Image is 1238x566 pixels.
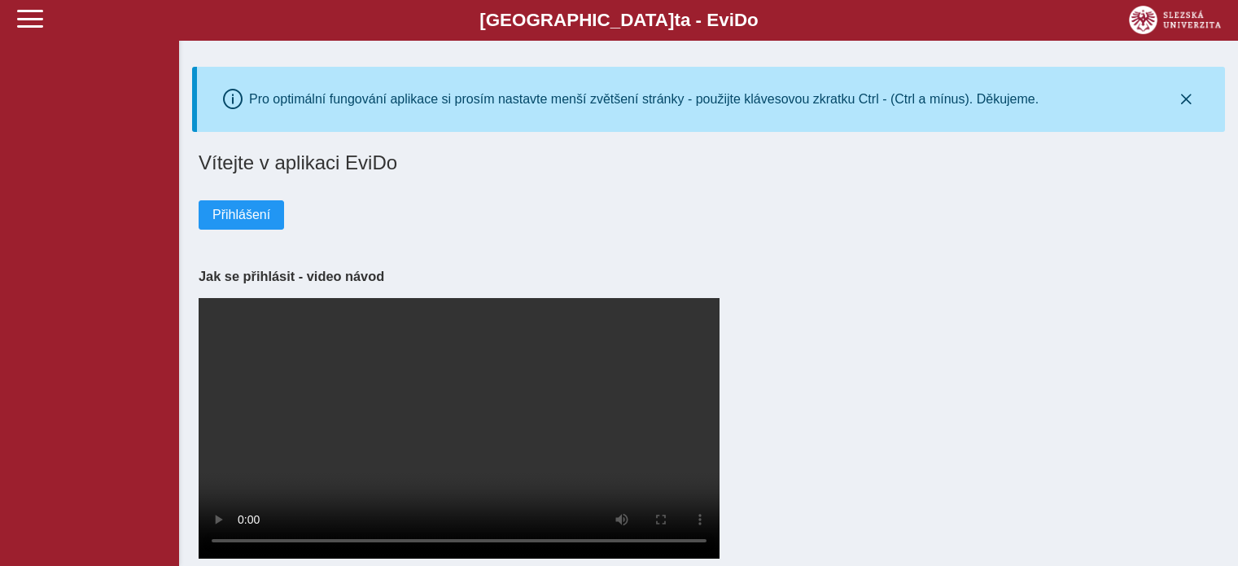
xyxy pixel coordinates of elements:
h1: Vítejte v aplikaci EviDo [199,151,1218,174]
b: [GEOGRAPHIC_DATA] a - Evi [49,10,1189,31]
img: logo_web_su.png [1129,6,1221,34]
video: Your browser does not support the video tag. [199,298,720,559]
h3: Jak se přihlásit - video návod [199,269,1218,284]
div: Pro optimální fungování aplikace si prosím nastavte menší zvětšení stránky - použijte klávesovou ... [249,92,1039,107]
span: t [674,10,680,30]
span: D [734,10,747,30]
span: o [747,10,759,30]
span: Přihlášení [212,208,270,222]
button: Přihlášení [199,200,284,230]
